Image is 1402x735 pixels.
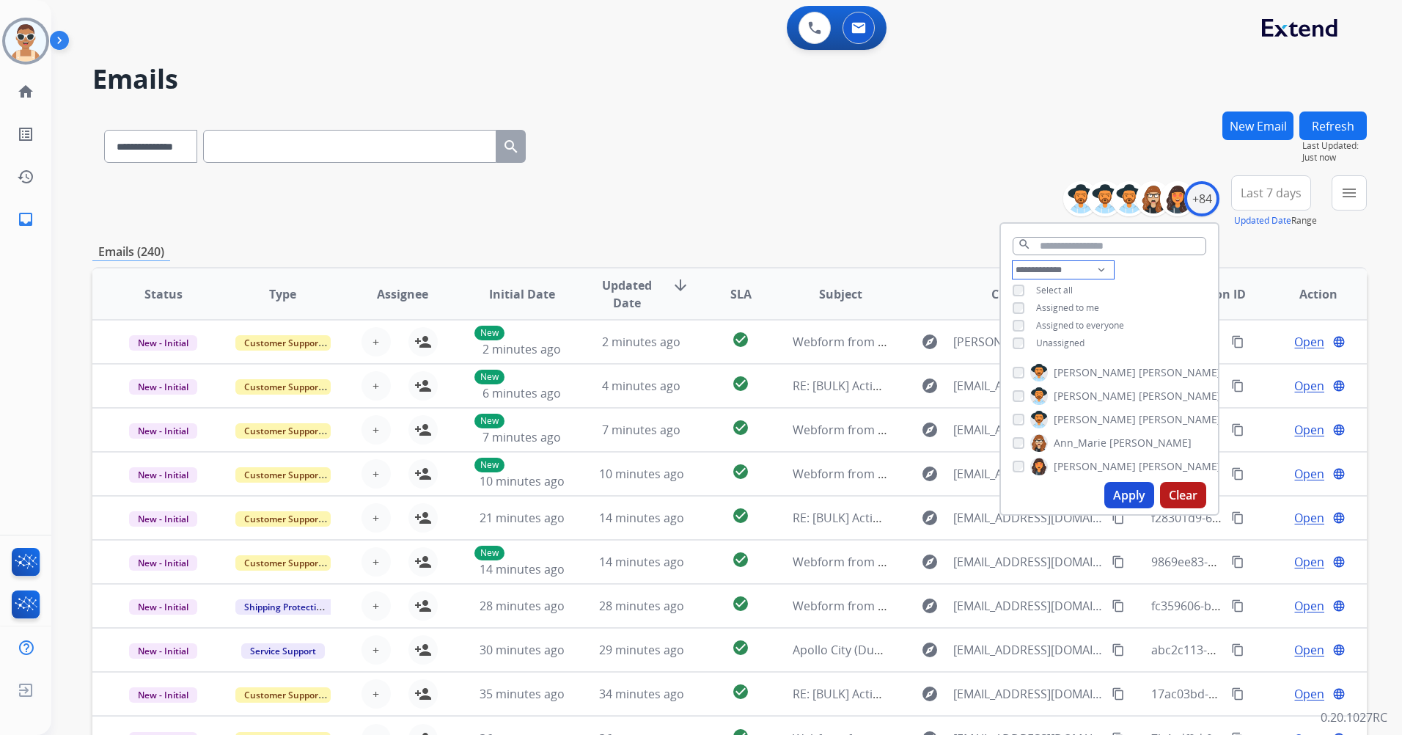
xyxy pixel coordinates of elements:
[1231,599,1244,612] mat-icon: content_copy
[1294,641,1324,659] span: Open
[732,419,749,436] mat-icon: check_circle
[953,333,1104,351] span: [PERSON_NAME][EMAIL_ADDRESS][DOMAIN_NAME]
[235,599,336,615] span: Shipping Protection
[1340,184,1358,202] mat-icon: menu
[599,554,684,570] span: 14 minutes ago
[1231,379,1244,392] mat-icon: content_copy
[1054,389,1136,403] span: [PERSON_NAME]
[1332,643,1346,657] mat-icon: language
[5,21,46,62] img: avatar
[1231,423,1244,436] mat-icon: content_copy
[602,422,680,438] span: 7 minutes ago
[1054,459,1136,474] span: [PERSON_NAME]
[361,503,391,533] button: +
[235,423,331,439] span: Customer Support
[1332,335,1346,348] mat-icon: language
[414,377,432,395] mat-icon: person_add
[1302,152,1367,164] span: Just now
[1294,509,1324,527] span: Open
[482,385,561,401] span: 6 minutes ago
[953,421,1104,439] span: [EMAIL_ADDRESS][DOMAIN_NAME]
[489,285,555,303] span: Initial Date
[1112,643,1125,657] mat-icon: content_copy
[599,642,684,658] span: 29 minutes ago
[1151,598,1366,614] span: fc359606-ba63-414a-9ffb-a7323c6f3c3d
[1139,412,1221,427] span: [PERSON_NAME]
[1139,365,1221,380] span: [PERSON_NAME]
[953,509,1104,527] span: [EMAIL_ADDRESS][DOMAIN_NAME]
[1294,465,1324,483] span: Open
[1018,238,1031,251] mat-icon: search
[1231,335,1244,348] mat-icon: content_copy
[599,466,684,482] span: 10 minutes ago
[361,635,391,665] button: +
[235,555,331,571] span: Customer Support
[732,375,749,392] mat-icon: check_circle
[1112,555,1125,568] mat-icon: content_copy
[921,333,939,351] mat-icon: explore
[732,683,749,701] mat-icon: check_circle
[732,507,749,524] mat-icon: check_circle
[129,555,197,571] span: New - Initial
[793,642,1135,658] span: Apollo City (Dual Motor) has been shipped to you for servicing
[1332,599,1346,612] mat-icon: language
[1139,459,1221,474] span: [PERSON_NAME]
[1109,436,1192,450] span: [PERSON_NAME]
[599,598,684,614] span: 28 minutes ago
[372,553,379,571] span: +
[414,685,432,703] mat-icon: person_add
[1036,284,1073,296] span: Select all
[414,553,432,571] mat-icon: person_add
[129,335,197,351] span: New - Initial
[921,597,939,615] mat-icon: explore
[1054,365,1136,380] span: [PERSON_NAME]
[474,546,504,560] p: New
[921,509,939,527] mat-icon: explore
[480,561,565,577] span: 14 minutes ago
[1332,379,1346,392] mat-icon: language
[1112,687,1125,701] mat-icon: content_copy
[235,511,331,527] span: Customer Support
[377,285,428,303] span: Assignee
[672,277,689,294] mat-icon: arrow_downward
[921,465,939,483] mat-icon: explore
[1332,423,1346,436] mat-icon: language
[502,138,520,156] mat-icon: search
[361,371,391,401] button: +
[1184,181,1219,216] div: +84
[921,685,939,703] mat-icon: explore
[482,341,561,357] span: 2 minutes ago
[372,377,379,395] span: +
[1294,553,1324,571] span: Open
[1104,482,1154,508] button: Apply
[1151,686,1373,702] span: 17ac03bd-9c0c-4397-a702-f1a3e1309972
[474,414,504,428] p: New
[1299,111,1367,140] button: Refresh
[414,333,432,351] mat-icon: person_add
[414,641,432,659] mat-icon: person_add
[414,509,432,527] mat-icon: person_add
[1332,687,1346,701] mat-icon: language
[953,377,1104,395] span: [EMAIL_ADDRESS][DOMAIN_NAME]
[599,510,684,526] span: 14 minutes ago
[1294,333,1324,351] span: Open
[129,379,197,395] span: New - Initial
[1294,421,1324,439] span: Open
[1241,190,1302,196] span: Last 7 days
[129,687,197,703] span: New - Initial
[793,554,1125,570] span: Webform from [EMAIL_ADDRESS][DOMAIN_NAME] on [DATE]
[372,465,379,483] span: +
[1151,642,1376,658] span: abc2c113-323a-4adb-bc5d-cf7e500c72db
[92,65,1367,94] h2: Emails
[1231,175,1311,211] button: Last 7 days
[1231,511,1244,524] mat-icon: content_copy
[480,642,565,658] span: 30 minutes ago
[17,125,34,143] mat-icon: list_alt
[17,168,34,186] mat-icon: history
[602,378,680,394] span: 4 minutes ago
[953,685,1104,703] span: [EMAIL_ADDRESS][DOMAIN_NAME]
[1321,709,1387,726] p: 0.20.1027RC
[1112,511,1125,524] mat-icon: content_copy
[921,641,939,659] mat-icon: explore
[414,465,432,483] mat-icon: person_add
